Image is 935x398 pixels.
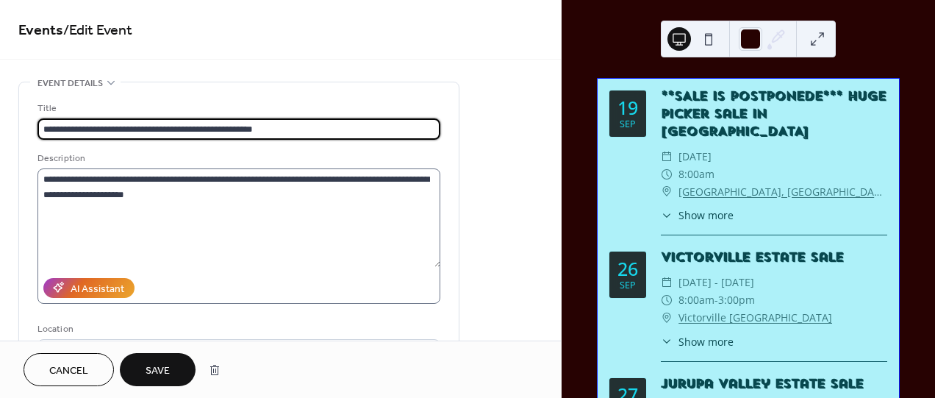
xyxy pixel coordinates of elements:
[37,101,437,116] div: Title
[661,88,887,141] div: **SALE IS POSTPONEDE*** Huge Picker Sale in [GEOGRAPHIC_DATA]
[714,291,718,309] span: -
[661,334,734,349] button: ​Show more
[661,207,673,223] div: ​
[120,353,196,386] button: Save
[661,148,673,166] div: ​
[678,334,734,349] span: Show more
[661,375,887,393] div: Jurupa Valley Estate Sale
[678,291,714,309] span: 8:00am
[37,151,437,166] div: Description
[678,183,887,201] a: [GEOGRAPHIC_DATA], [GEOGRAPHIC_DATA]
[661,207,734,223] button: ​Show more
[678,274,754,291] span: [DATE] - [DATE]
[661,291,673,309] div: ​
[620,120,636,129] div: Sep
[43,278,135,298] button: AI Assistant
[678,148,712,166] span: [DATE]
[24,353,114,386] button: Cancel
[617,99,638,117] div: 19
[678,309,832,327] a: Victorville [GEOGRAPHIC_DATA]
[661,309,673,327] div: ​
[661,183,673,201] div: ​
[678,166,714,183] span: 8:00am
[617,260,638,278] div: 26
[37,76,103,91] span: Event details
[37,321,437,337] div: Location
[661,249,887,266] div: Victorville Estate Sale
[661,334,673,349] div: ​
[49,363,88,379] span: Cancel
[18,16,63,45] a: Events
[620,281,636,291] div: Sep
[146,363,170,379] span: Save
[71,281,124,296] div: AI Assistant
[661,274,673,291] div: ​
[678,207,734,223] span: Show more
[63,16,132,45] span: / Edit Event
[718,291,755,309] span: 3:00pm
[661,166,673,183] div: ​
